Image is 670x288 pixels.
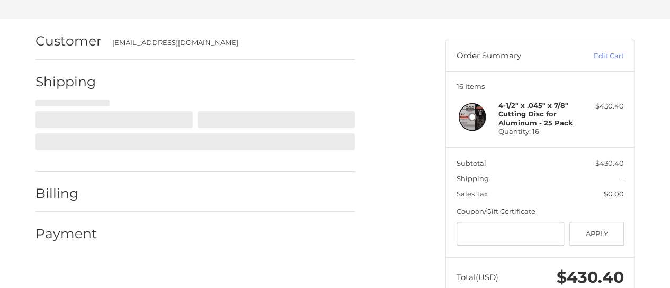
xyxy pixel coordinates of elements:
span: -- [619,174,624,183]
a: Edit Cart [570,51,624,61]
h2: Customer [35,33,102,49]
input: Gift Certificate or Coupon Code [457,222,565,246]
h2: Billing [35,185,97,202]
h3: Order Summary [457,51,570,61]
span: Total (USD) [457,272,498,282]
span: $0.00 [604,190,624,198]
h2: Payment [35,226,97,242]
button: Apply [569,222,624,246]
div: $430.40 [582,101,624,112]
div: Coupon/Gift Certificate [457,206,624,217]
span: Subtotal [457,159,486,167]
h4: Quantity: 16 [498,101,579,136]
span: $430.40 [557,267,624,287]
span: $430.40 [595,159,624,167]
div: [EMAIL_ADDRESS][DOMAIN_NAME] [112,38,345,48]
h3: 16 Items [457,82,624,91]
span: Shipping [457,174,489,183]
strong: 4-1/2" x .045" x 7/8" Cutting Disc for Aluminum - 25 Pack [498,101,573,127]
span: Sales Tax [457,190,488,198]
h2: Shipping [35,74,97,90]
